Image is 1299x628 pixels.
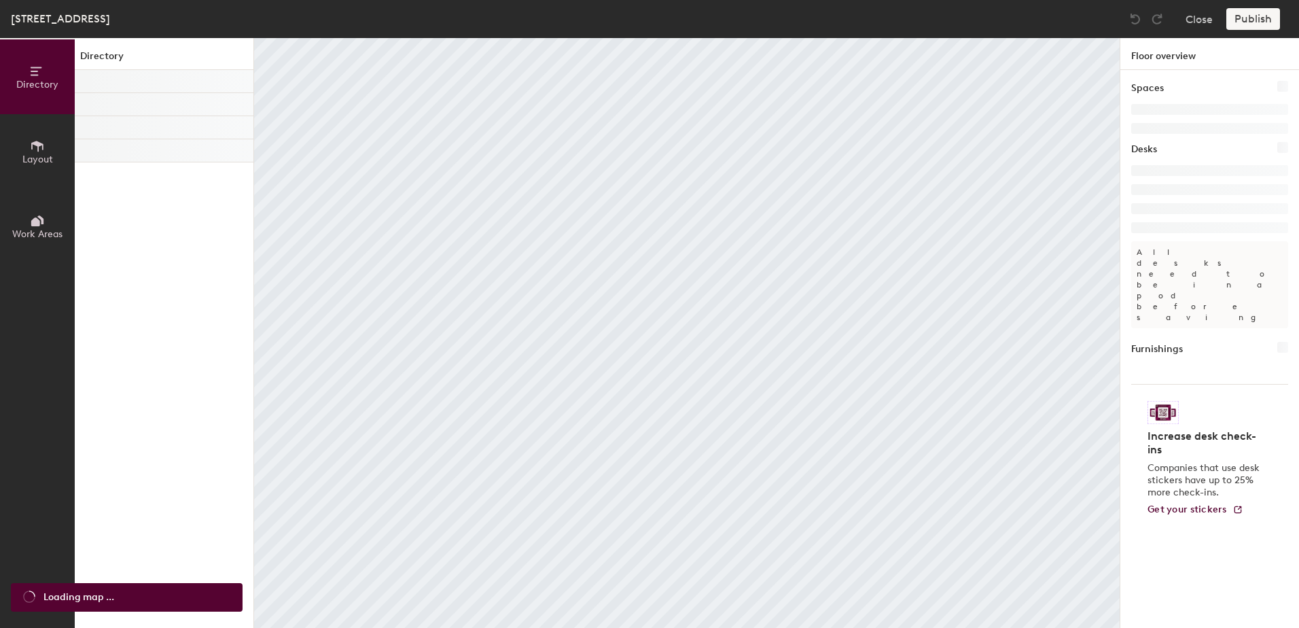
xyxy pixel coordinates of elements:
[12,228,63,240] span: Work Areas
[254,38,1120,628] canvas: Map
[11,10,110,27] div: [STREET_ADDRESS]
[1131,81,1164,96] h1: Spaces
[43,590,114,605] span: Loading map ...
[16,79,58,90] span: Directory
[1131,342,1183,357] h1: Furnishings
[1128,12,1142,26] img: Undo
[1120,38,1299,70] h1: Floor overview
[1150,12,1164,26] img: Redo
[1147,504,1227,515] span: Get your stickers
[75,49,253,70] h1: Directory
[1131,241,1288,328] p: All desks need to be in a pod before saving
[1186,8,1213,30] button: Close
[1131,142,1157,157] h1: Desks
[22,154,53,165] span: Layout
[1147,462,1264,499] p: Companies that use desk stickers have up to 25% more check-ins.
[1147,401,1179,424] img: Sticker logo
[1147,430,1264,457] h4: Increase desk check-ins
[1147,504,1243,516] a: Get your stickers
